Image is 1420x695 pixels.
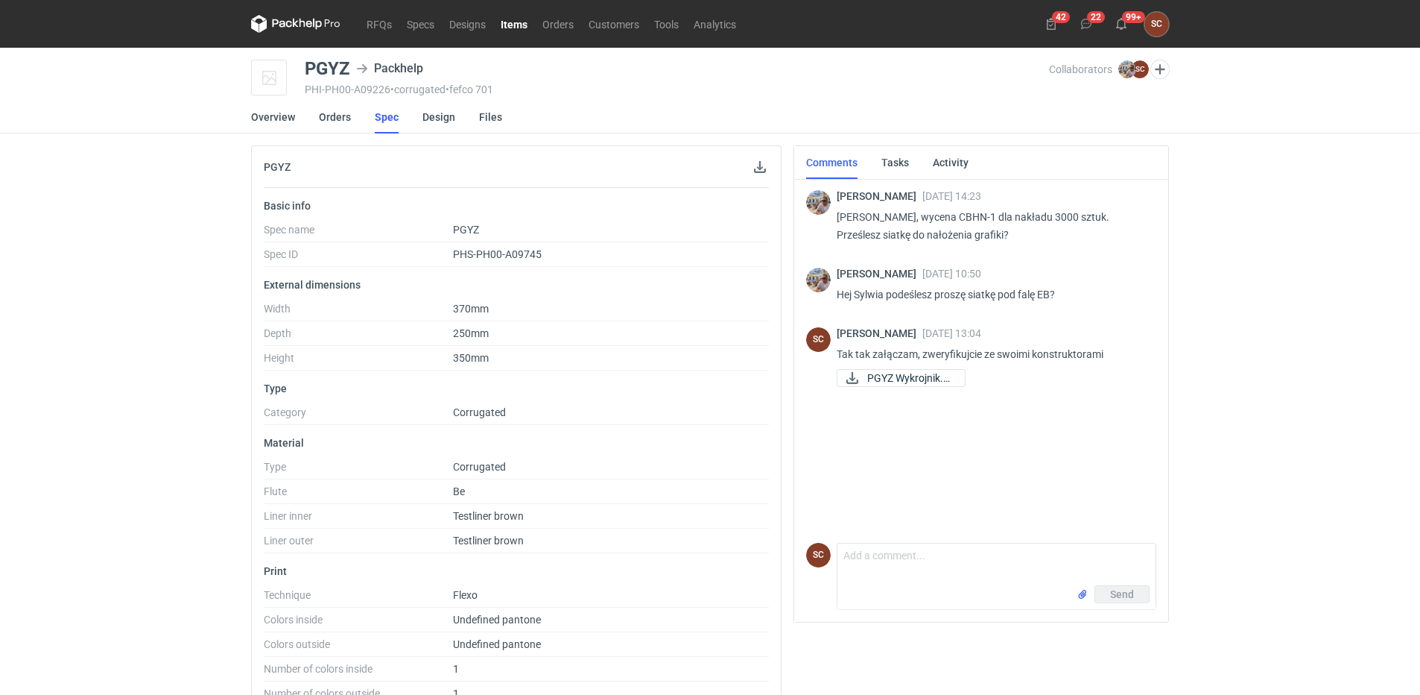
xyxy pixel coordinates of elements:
dt: Liner outer [264,535,453,553]
p: Tak tak załączam, zweryfikujcie ze swoimi konstruktorami [837,345,1144,363]
dt: Depth [264,327,453,346]
a: Design [422,101,455,133]
dt: Width [264,303,453,321]
dt: Flute [264,485,453,504]
img: Michał Palasek [806,268,831,292]
div: Sylwia Cichórz [806,543,831,567]
dt: Spec ID [264,248,453,267]
dt: Technique [264,589,453,608]
a: Files [479,101,502,133]
button: PGYZ Wykrojnik.pdf [837,369,966,387]
figcaption: SC [806,327,831,352]
a: Activity [933,146,969,179]
span: PHS-PH00-A09745 [453,248,542,260]
span: [PERSON_NAME] [837,327,922,339]
span: 1 [453,663,459,675]
dt: Colors inside [264,614,453,632]
img: Michał Palasek [806,190,831,215]
div: PHI-PH00-A09226 [305,84,1049,95]
span: Testliner brown [453,510,524,522]
p: External dimensions [264,279,769,291]
p: Hej Sylwia podeślesz proszę siatkę pod falę EB? [837,286,1144,304]
button: 22 [1074,12,1098,36]
span: 250mm [453,327,489,339]
div: Sylwia Cichórz [1144,12,1169,37]
svg: Packhelp Pro [251,15,340,33]
a: Designs [442,15,493,33]
p: [PERSON_NAME], wycena CBHN-1 dla nakładu 3000 sztuk. Prześlesz siatkę do nałożenia grafiki? [837,208,1144,244]
span: • corrugated [390,84,446,95]
a: Spec [375,101,399,133]
span: Undefined pantone [453,614,541,626]
span: 370mm [453,303,489,315]
button: Send [1094,585,1150,603]
span: Flexo [453,589,478,601]
a: Tools [647,15,686,33]
button: 99+ [1109,12,1133,36]
span: Testliner brown [453,535,524,547]
dt: Height [264,352,453,371]
p: Print [264,565,769,577]
figcaption: SC [806,543,831,567]
a: Items [493,15,535,33]
span: Be [453,485,465,497]
span: [PERSON_NAME] [837,190,922,202]
dt: Spec name [264,224,453,242]
dt: Category [264,406,453,425]
span: Undefined pantone [453,638,541,650]
span: • fefco 701 [446,84,493,95]
dt: Type [264,461,453,479]
span: Collaborators [1049,63,1112,75]
div: PGYZ [305,60,350,78]
a: Orders [535,15,581,33]
span: Corrugated [453,406,506,418]
figcaption: SC [1131,60,1149,78]
span: [DATE] 14:23 [922,190,981,202]
dt: Liner inner [264,510,453,529]
p: Material [264,437,769,449]
span: [PERSON_NAME] [837,268,922,280]
span: 350mm [453,352,489,364]
p: Basic info [264,200,769,212]
a: RFQs [359,15,399,33]
span: PGYZ Wykrojnik.pdf [867,370,953,386]
span: PGYZ [453,224,479,236]
button: SC [1144,12,1169,37]
span: [DATE] 10:50 [922,268,981,280]
button: Download specification [751,158,769,176]
a: Overview [251,101,295,133]
a: Customers [581,15,647,33]
div: Sylwia Cichórz [806,327,831,352]
a: Tasks [881,146,909,179]
img: Michał Palasek [1118,60,1136,78]
div: Packhelp [356,60,423,78]
a: Analytics [686,15,744,33]
a: Orders [319,101,351,133]
span: Corrugated [453,461,506,473]
p: Type [264,383,769,394]
button: Edit collaborators [1150,60,1170,79]
span: Send [1110,589,1134,600]
dt: Colors outside [264,638,453,657]
button: 42 [1039,12,1063,36]
a: Comments [806,146,858,179]
a: Specs [399,15,442,33]
h2: PGYZ [264,161,291,173]
span: [DATE] 13:04 [922,327,981,339]
dt: Number of colors inside [264,663,453,682]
